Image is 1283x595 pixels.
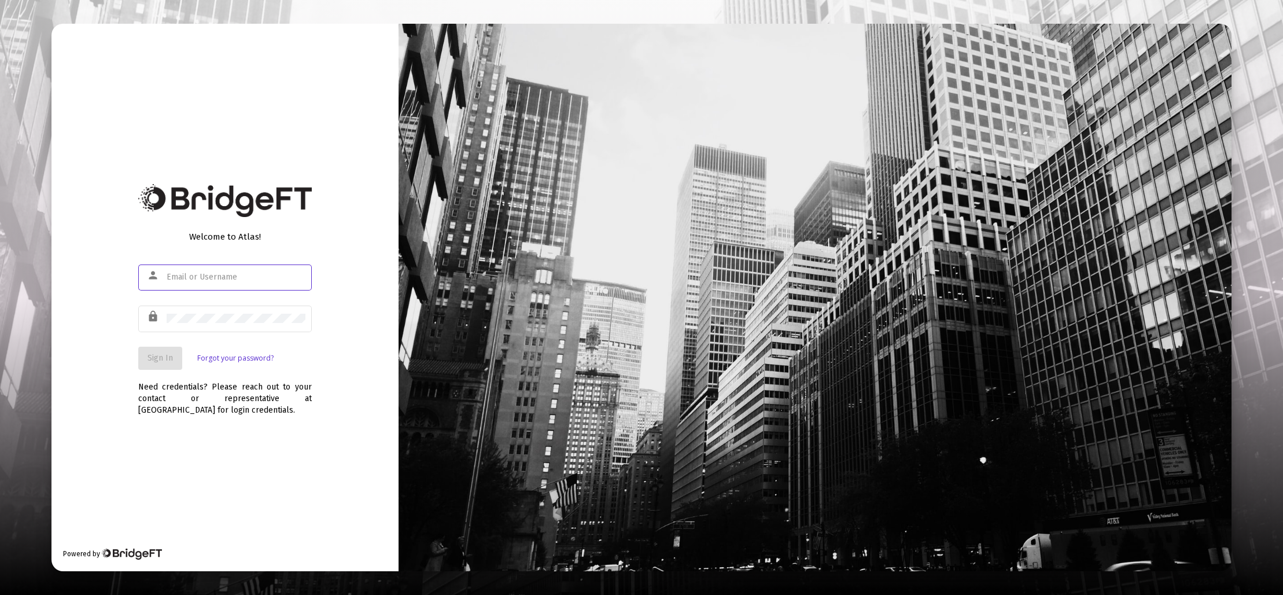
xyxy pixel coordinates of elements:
mat-icon: lock [147,310,161,324]
div: Powered by [63,548,162,560]
div: Welcome to Atlas! [138,231,312,243]
mat-icon: person [147,269,161,282]
img: Bridge Financial Technology Logo [138,184,312,217]
a: Forgot your password? [197,352,274,364]
span: Sign In [148,353,173,363]
button: Sign In [138,347,182,370]
div: Need credentials? Please reach out to your contact or representative at [GEOGRAPHIC_DATA] for log... [138,370,312,416]
img: Bridge Financial Technology Logo [101,548,162,560]
input: Email or Username [167,273,305,282]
